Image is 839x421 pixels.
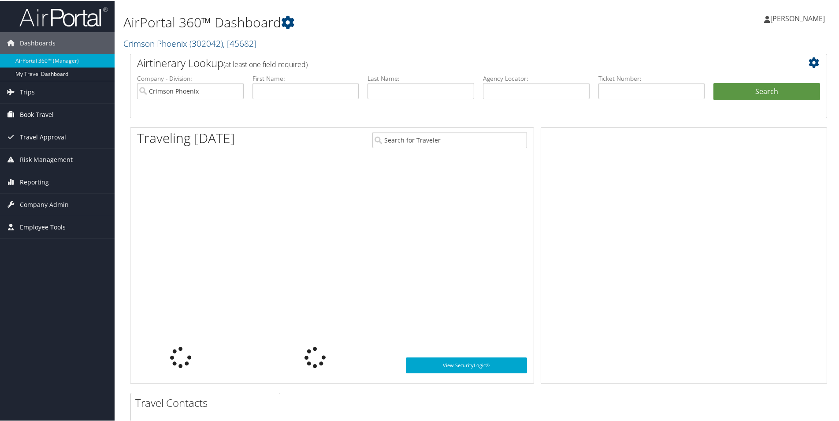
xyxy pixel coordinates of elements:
button: Search [713,82,820,100]
h2: Travel Contacts [135,395,280,410]
label: Company - Division: [137,73,244,82]
a: View SecurityLogic® [406,357,527,372]
span: Dashboards [20,31,56,53]
h1: AirPortal 360™ Dashboard [123,12,597,31]
h1: Traveling [DATE] [137,128,235,147]
span: Employee Tools [20,215,66,237]
span: Risk Management [20,148,73,170]
label: Agency Locator: [483,73,590,82]
h2: Airtinerary Lookup [137,55,762,70]
span: [PERSON_NAME] [770,13,825,23]
span: Trips [20,80,35,102]
span: Reporting [20,170,49,192]
span: Company Admin [20,193,69,215]
label: Last Name: [368,73,474,82]
label: First Name: [252,73,359,82]
span: Book Travel [20,103,54,125]
span: ( 302042 ) [189,37,223,49]
span: , [ 45682 ] [223,37,256,49]
span: Travel Approval [20,125,66,147]
img: airportal-logo.png [19,6,108,26]
input: Search for Traveler [372,131,527,147]
a: [PERSON_NAME] [764,4,834,31]
span: (at least one field required) [223,59,308,68]
label: Ticket Number: [598,73,705,82]
a: Crimson Phoenix [123,37,256,49]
